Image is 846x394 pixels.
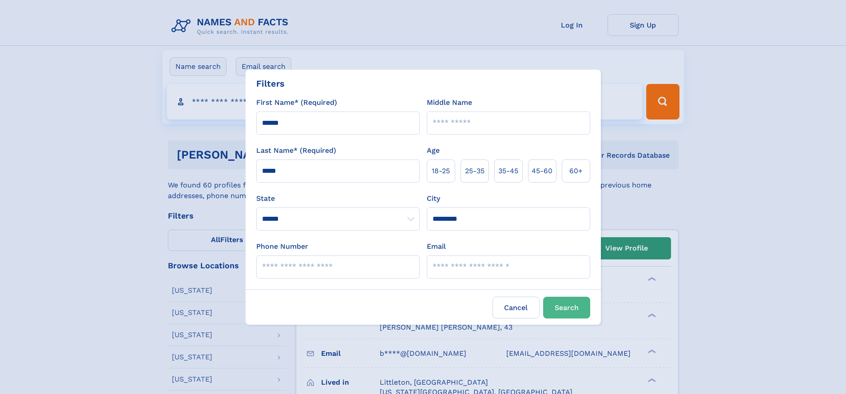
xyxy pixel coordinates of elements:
[569,166,583,176] span: 60+
[427,97,472,108] label: Middle Name
[498,166,518,176] span: 35‑45
[427,241,446,252] label: Email
[256,145,336,156] label: Last Name* (Required)
[493,297,540,318] label: Cancel
[532,166,552,176] span: 45‑60
[465,166,485,176] span: 25‑35
[256,193,420,204] label: State
[256,97,337,108] label: First Name* (Required)
[256,77,285,90] div: Filters
[256,241,308,252] label: Phone Number
[543,297,590,318] button: Search
[427,193,440,204] label: City
[432,166,450,176] span: 18‑25
[427,145,440,156] label: Age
